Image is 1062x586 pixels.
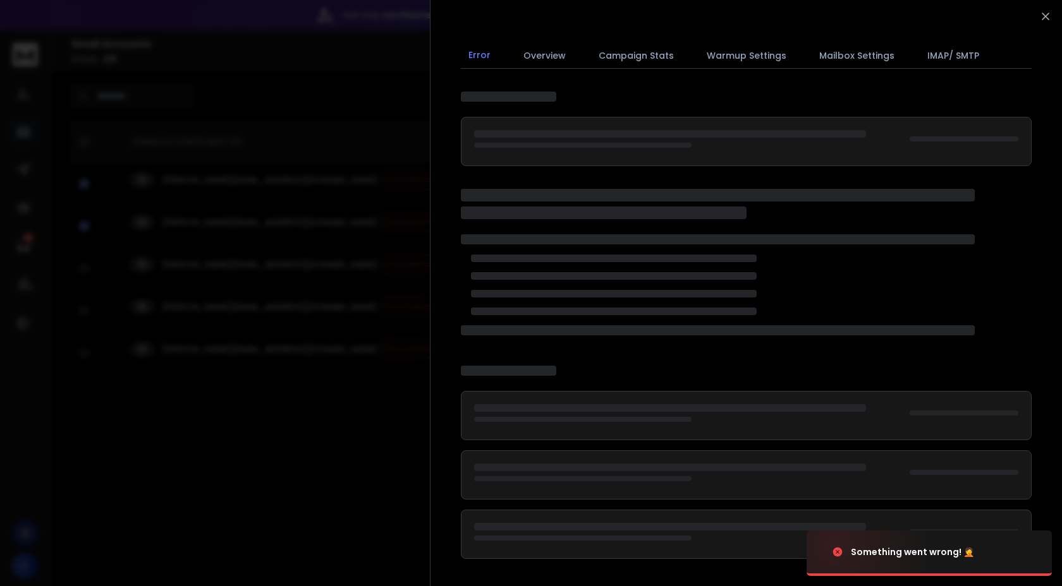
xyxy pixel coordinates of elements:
[461,41,498,70] button: Error
[812,42,902,69] button: Mailbox Settings
[851,546,974,558] div: Something went wrong! 🤦
[699,42,794,69] button: Warmup Settings
[591,42,681,69] button: Campaign Stats
[807,518,933,586] img: image
[920,42,987,69] button: IMAP/ SMTP
[516,42,573,69] button: Overview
